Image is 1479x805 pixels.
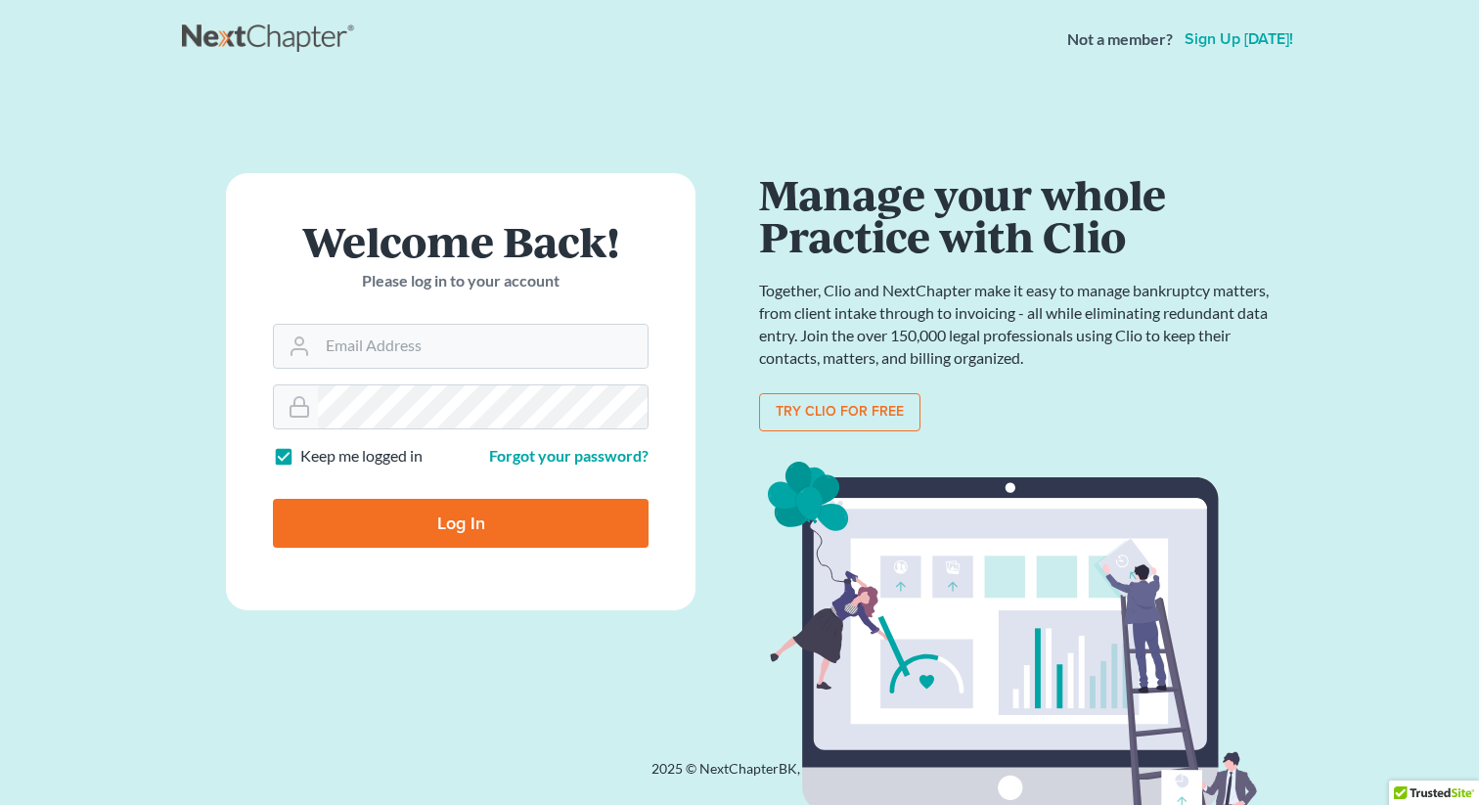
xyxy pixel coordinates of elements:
[273,270,649,292] p: Please log in to your account
[300,445,423,468] label: Keep me logged in
[1067,28,1173,51] strong: Not a member?
[182,759,1297,794] div: 2025 © NextChapterBK, INC
[759,173,1277,256] h1: Manage your whole Practice with Clio
[759,393,920,432] a: Try clio for free
[1181,31,1297,47] a: Sign up [DATE]!
[489,446,649,465] a: Forgot your password?
[318,325,648,368] input: Email Address
[273,499,649,548] input: Log In
[759,280,1277,369] p: Together, Clio and NextChapter make it easy to manage bankruptcy matters, from client intake thro...
[273,220,649,262] h1: Welcome Back!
